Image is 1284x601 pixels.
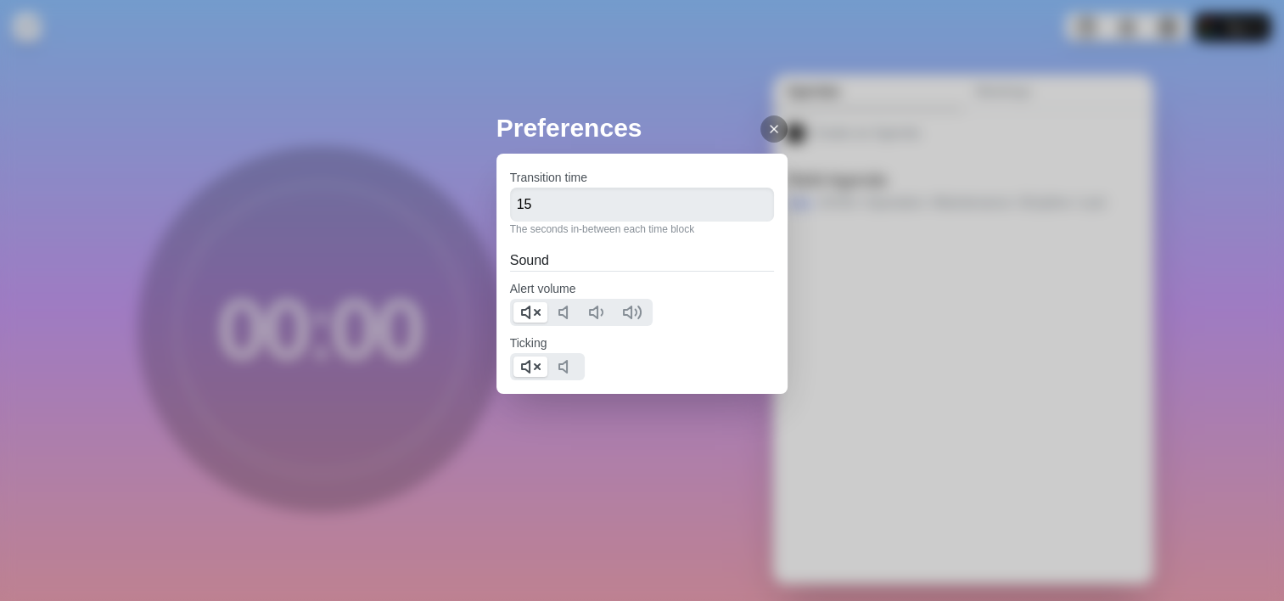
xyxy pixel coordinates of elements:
[510,250,775,271] h2: Sound
[496,109,788,147] h2: Preferences
[510,222,775,237] p: The seconds in-between each time block
[510,282,576,295] label: Alert volume
[510,171,587,184] label: Transition time
[510,336,547,350] label: Ticking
